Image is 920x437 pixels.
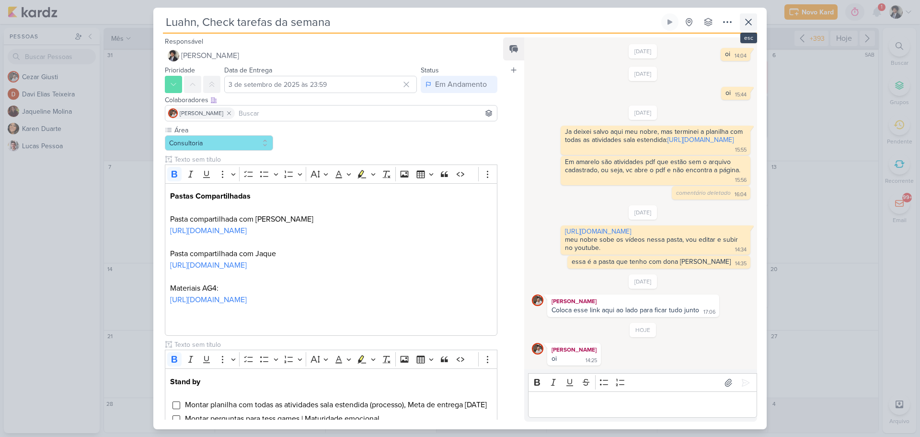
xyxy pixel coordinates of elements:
div: Em amarelo são atividades pdf que estão sem o arquivo cadastrado, ou seja, vc abre o pdf e não en... [565,158,740,174]
button: Em Andamento [421,76,497,93]
a: [URL][DOMAIN_NAME] [565,227,631,236]
div: esc [740,33,757,43]
div: Editor editing area: main [528,391,757,418]
div: Editor toolbar [165,165,497,183]
input: Buscar [237,107,495,119]
button: Consultoria [165,135,273,151]
div: essa é a pasta que tenho com dona [PERSON_NAME] [572,258,731,266]
div: 15:55 [735,146,747,154]
div: Editor toolbar [165,350,497,368]
div: 14:04 [735,52,747,60]
label: Status [421,66,439,74]
label: Prioridade [165,66,195,74]
div: 17:06 [703,308,715,316]
img: Cezar Giusti [168,108,178,118]
label: Área [173,125,273,135]
div: 15:44 [735,91,747,99]
div: Ja deixei salvo aqui meu nobre, mas terminei a planilha com todas as atividades sala estendida: [565,128,745,144]
strong: Stand by [170,377,200,387]
label: Data de Entrega [224,66,272,74]
label: Responsável [165,37,203,46]
div: [PERSON_NAME] [549,296,717,306]
div: 16:04 [735,191,747,199]
div: oi [552,354,557,363]
div: 15:56 [735,177,747,184]
div: 14:35 [735,260,747,268]
div: oi [725,89,731,97]
p: Materiais AG4: [170,283,492,294]
div: 14:25 [586,357,597,365]
a: [URL][DOMAIN_NAME] [170,260,247,270]
img: Cezar Giusti [532,343,543,354]
span: comentário deletado [676,189,731,196]
img: Cezar Giusti [532,295,543,306]
p: Pasta compartilhada com Jaque [170,248,492,260]
img: Pedro Luahn Simões [168,50,179,61]
div: meu nobre sobe os vídeos nessa pasta, vou editar e subir no youtube. [565,236,740,252]
span: [PERSON_NAME] [180,109,223,118]
div: Editor editing area: main [165,183,497,336]
p: Pasta compartilhada com [PERSON_NAME] [170,213,492,225]
button: [PERSON_NAME] [165,47,497,64]
a: [URL][DOMAIN_NAME] [667,136,734,144]
div: Editor toolbar [528,373,757,392]
input: Select a date [224,76,417,93]
span: Montar perguntas para tess games | Maturidade emocional [185,414,379,424]
input: Texto sem título [172,154,497,165]
div: Colaboradores [165,95,497,105]
div: Coloca esse link aqui ao lado para ficar tudo junto [552,306,699,314]
a: [URL][DOMAIN_NAME] [170,295,247,305]
div: 14:34 [735,246,747,254]
input: Texto sem título [172,340,497,350]
div: Em Andamento [435,79,487,90]
div: [PERSON_NAME] [549,345,599,354]
strong: Pastas Compartilhadas [170,191,251,201]
span: [PERSON_NAME] [181,50,239,61]
div: Ligar relógio [666,18,674,26]
span: Montar planilha com todas as atividades sala estendida (processo), Meta de entrega [DATE] [185,400,487,410]
a: [URL][DOMAIN_NAME] [170,226,247,236]
div: oi [725,50,730,58]
input: Kard Sem Título [163,13,659,31]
